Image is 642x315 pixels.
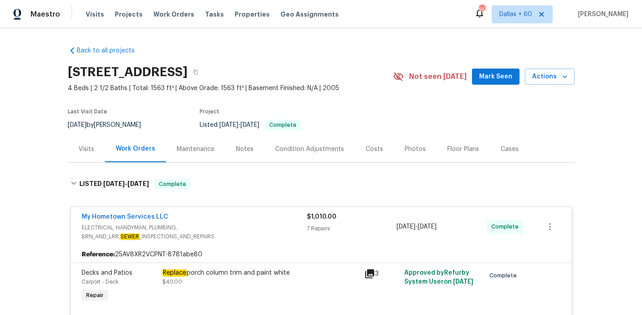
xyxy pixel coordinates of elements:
div: 3 [364,268,399,279]
button: Copy Address [188,64,204,80]
span: [PERSON_NAME] [574,10,629,19]
span: [DATE] [397,224,415,230]
span: [DATE] [68,122,87,128]
span: - [397,222,437,231]
span: Repair [83,291,107,300]
div: Cases [501,145,519,154]
span: Last Visit Date [68,109,107,114]
span: Complete [266,122,300,128]
span: [DATE] [103,181,125,187]
span: Properties [235,10,270,19]
div: Notes [236,145,253,154]
span: Dallas + 60 [499,10,532,19]
div: Maintenance [177,145,214,154]
span: - [219,122,259,128]
span: Tasks [205,11,224,17]
span: Mark Seen [479,71,512,82]
span: 4 Beds | 2 1/2 Baths | Total: 1563 ft² | Above Grade: 1563 ft² | Basement Finished: N/A | 2005 [68,84,393,93]
span: $1,010.00 [307,214,336,220]
span: [DATE] [240,122,259,128]
span: Projects [115,10,143,19]
button: Mark Seen [472,69,520,85]
span: Carport - Deck [82,279,118,285]
div: Work Orders [116,144,155,153]
div: LISTED [DATE]-[DATE]Complete [68,170,575,198]
span: Listed [200,122,301,128]
span: Geo Assignments [280,10,339,19]
span: Decks and Patios [82,270,132,276]
span: Actions [532,71,568,82]
div: Photos [405,145,426,154]
span: [DATE] [219,122,238,128]
span: - [103,181,149,187]
div: porch column trim and paint white [162,268,359,277]
div: Condition Adjustments [275,145,344,154]
b: Reference: [82,250,115,259]
button: Actions [525,69,575,85]
a: Back to all projects [68,46,154,55]
div: Floor Plans [447,145,479,154]
span: [DATE] [127,181,149,187]
span: Complete [491,222,522,231]
span: Complete [155,180,190,189]
div: Visits [79,145,94,154]
div: by [PERSON_NAME] [68,120,152,130]
span: Maestro [31,10,60,19]
span: $40.00 [162,279,182,285]
h6: LISTED [79,179,149,190]
span: Not seen [DATE] [409,72,467,81]
div: 7 Repairs [307,224,397,233]
h2: [STREET_ADDRESS] [68,68,188,77]
em: SEWER [120,233,140,240]
span: Approved by Refurby System User on [404,270,473,285]
em: Replace [162,269,187,276]
span: Complete [489,271,520,280]
span: [DATE] [418,224,437,230]
div: Costs [366,145,383,154]
span: [DATE] [453,279,473,285]
span: ELECTRICAL, HANDYMAN, PLUMBING, BRN_AND_LRR, _INSPECTIONS_AND_REPAIRS [82,223,307,241]
div: 551 [479,5,485,14]
span: Visits [86,10,104,19]
a: My Hometown Services LLC [82,214,168,220]
span: Work Orders [153,10,194,19]
div: 25AV8XR2VCPNT-8781abe80 [71,246,572,263]
span: Project [200,109,219,114]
